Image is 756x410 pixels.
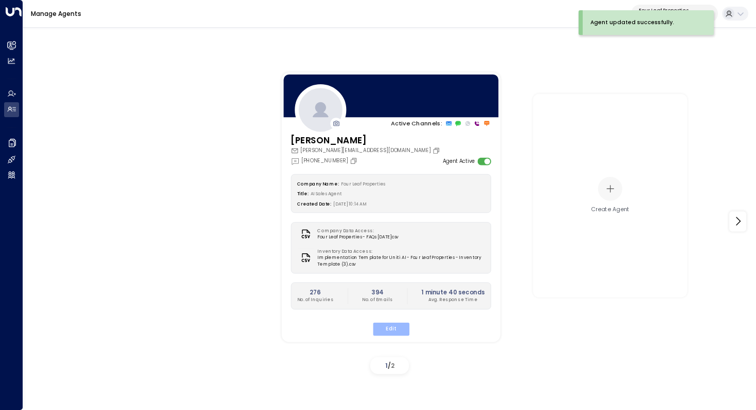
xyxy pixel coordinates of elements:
[442,157,474,165] label: Agent Active
[385,361,388,370] span: 1
[31,9,81,18] a: Manage Agents
[432,146,442,154] button: Copy
[297,288,333,296] h2: 276
[291,134,442,147] h3: [PERSON_NAME]
[297,201,331,207] label: Created Date:
[590,18,674,27] div: Agent updated successfully.
[421,288,485,296] h2: 1 minute 40 seconds
[310,191,341,197] span: AI Sales Agent
[631,5,718,23] button: Four Leaf Properties34e1cd17-0f68-49af-bd32-3c48ce8611d1
[391,361,394,370] span: 2
[362,288,393,296] h2: 394
[317,228,395,234] label: Company Data Access:
[391,119,442,127] p: Active Channels:
[291,156,359,165] div: [PHONE_NUMBER]
[291,146,442,154] div: [PERSON_NAME][EMAIL_ADDRESS][DOMAIN_NAME]
[370,357,409,374] div: /
[341,181,385,187] span: Four Leaf Properties
[317,254,485,268] span: Implementation Template for Uniti AI - Four Leaf Properties - Inventory Template (3).csv
[297,181,338,187] label: Company Name:
[421,296,485,303] p: Avg. Response Time
[297,191,308,197] label: Title:
[372,322,409,336] button: Edit
[362,296,393,303] p: No. of Emails
[333,201,367,207] span: [DATE] 10:14 AM
[591,206,629,214] div: Create Agent
[639,7,700,13] p: Four Leaf Properties
[317,234,399,241] span: Four Leaf Properties - FAQs [DATE]csv
[317,248,481,255] label: Inventory Data Access:
[297,296,333,303] p: No. of Inquiries
[350,157,359,164] button: Copy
